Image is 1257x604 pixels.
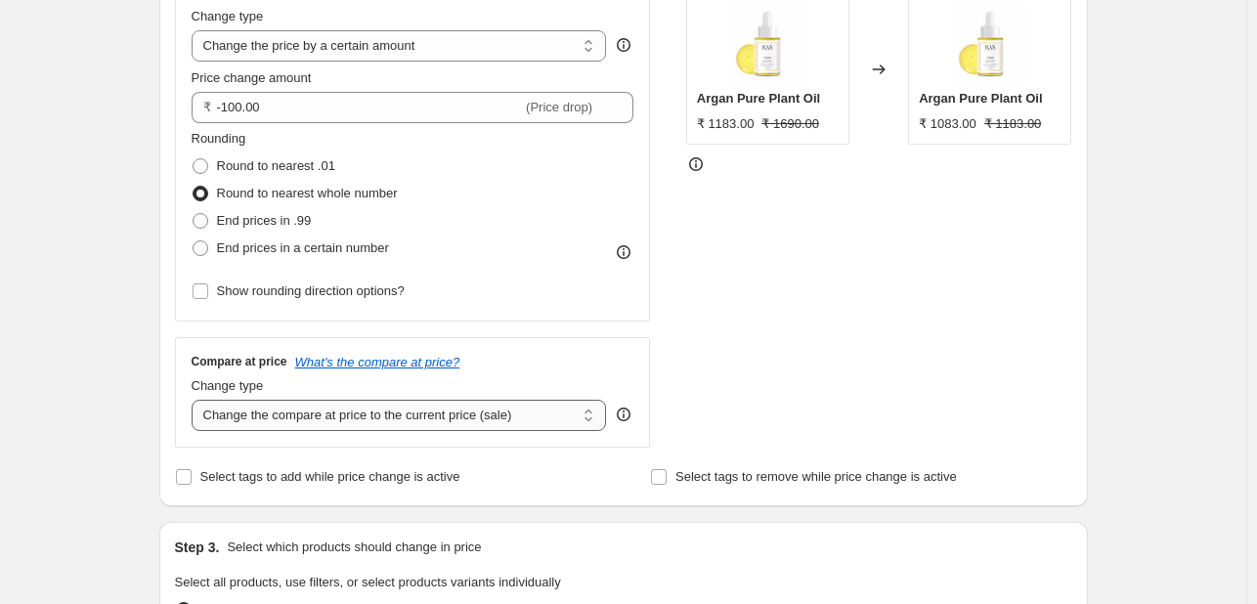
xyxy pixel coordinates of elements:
div: help [614,405,633,424]
h2: Step 3. [175,538,220,557]
button: What's the compare at price? [295,355,460,369]
span: Select tags to add while price change is active [200,469,460,484]
p: Select which products should change in price [227,538,481,557]
span: ₹ [203,100,211,114]
span: Round to nearest whole number [217,186,398,200]
span: Argan Pure Plant Oil [697,91,820,106]
strike: ₹ 1183.00 [984,114,1042,134]
strike: ₹ 1690.00 [761,114,819,134]
div: help [614,35,633,55]
span: Select tags to remove while price change is active [675,469,957,484]
span: Change type [192,9,264,23]
span: (Price drop) [526,100,592,114]
span: Price change amount [192,70,312,85]
span: Show rounding direction options? [217,283,405,298]
span: End prices in a certain number [217,240,389,255]
input: -10.00 [217,92,523,123]
span: Round to nearest .01 [217,158,335,173]
h3: Compare at price [192,354,287,369]
img: 2_58_80x.jpg [951,5,1029,83]
span: Argan Pure Plant Oil [919,91,1042,106]
div: ₹ 1183.00 [697,114,755,134]
span: Rounding [192,131,246,146]
span: Change type [192,378,264,393]
img: 2_58_80x.jpg [728,5,806,83]
span: End prices in .99 [217,213,312,228]
span: Select all products, use filters, or select products variants individually [175,575,561,589]
div: ₹ 1083.00 [919,114,976,134]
